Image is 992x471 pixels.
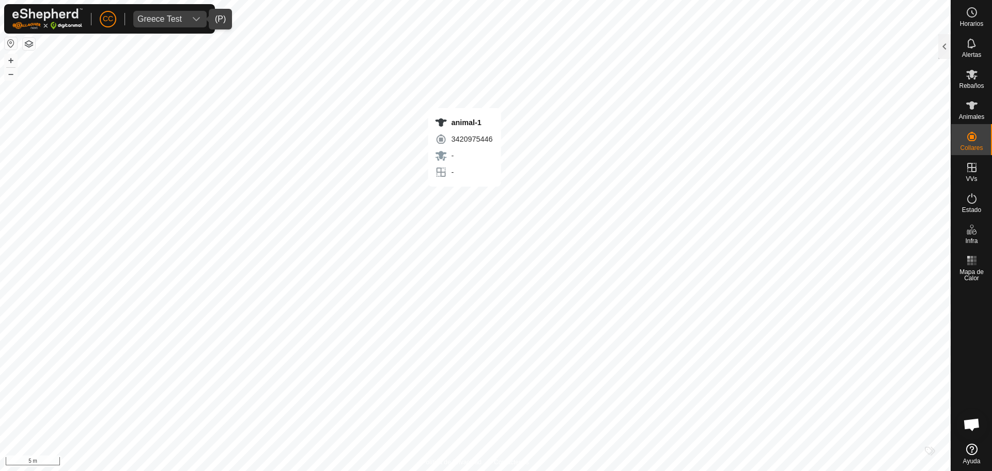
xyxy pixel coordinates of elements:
button: – [5,68,17,80]
div: Greece Test [137,15,182,23]
span: CC [103,13,113,24]
span: Greece Test [133,11,186,27]
span: Rebaños [959,83,984,89]
span: Collares [960,145,983,151]
span: VVs [966,176,977,182]
div: 3420975446 [435,133,492,145]
span: Animales [959,114,984,120]
span: Alertas [962,52,981,58]
a: Ayuda [951,439,992,468]
span: Horarios [960,21,983,27]
button: Capas del Mapa [23,38,35,50]
div: Chat abierto [956,409,987,440]
span: Mapa de Calor [954,269,989,281]
span: Ayuda [963,458,981,464]
div: dropdown trigger [186,11,207,27]
span: Infra [965,238,978,244]
a: Contáctenos [494,458,529,467]
span: Estado [962,207,981,213]
button: Restablecer Mapa [5,37,17,50]
div: - [435,149,492,162]
a: Política de Privacidad [422,458,482,467]
img: Logo Gallagher [12,8,83,29]
div: - [435,166,492,178]
div: animal-1 [435,116,492,129]
button: + [5,54,17,67]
